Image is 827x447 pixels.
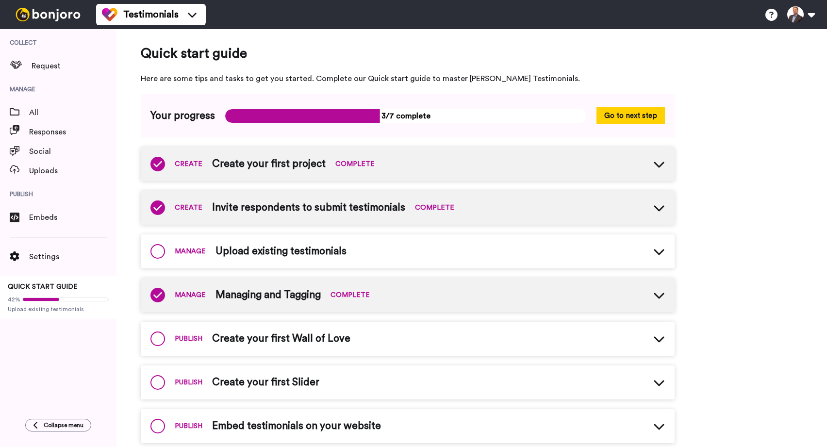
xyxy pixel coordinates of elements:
[8,305,109,313] span: Upload existing testimonials
[212,157,326,171] span: Create your first project
[212,200,405,215] span: Invite respondents to submit testimonials
[29,212,116,223] span: Embeds
[212,419,381,433] span: Embed testimonials on your website
[415,203,454,213] span: COMPLETE
[175,247,206,256] span: MANAGE
[8,296,20,303] span: 42%
[150,109,215,123] span: Your progress
[29,126,116,138] span: Responses
[29,146,116,157] span: Social
[225,109,587,123] span: 3/7 complete
[12,8,84,21] img: bj-logo-header-white.svg
[175,334,202,344] span: PUBLISH
[175,378,202,387] span: PUBLISH
[335,159,375,169] span: COMPLETE
[102,7,117,22] img: tm-color.svg
[29,107,116,118] span: All
[141,73,675,84] span: Here are some tips and tasks to get you started. Complete our Quick start guide to master [PERSON...
[175,290,206,300] span: MANAGE
[32,60,116,72] span: Request
[29,251,116,263] span: Settings
[215,288,321,302] span: Managing and Tagging
[175,421,202,431] span: PUBLISH
[44,421,83,429] span: Collapse menu
[29,165,116,177] span: Uploads
[331,290,370,300] span: COMPLETE
[212,375,319,390] span: Create your first Slider
[141,44,675,63] span: Quick start guide
[8,283,78,290] span: QUICK START GUIDE
[25,419,91,431] button: Collapse menu
[596,107,665,124] button: Go to next step
[175,203,202,213] span: CREATE
[212,331,350,346] span: Create your first Wall of Love
[123,8,179,21] span: Testimonials
[175,159,202,169] span: CREATE
[215,244,347,259] span: Upload existing testimonials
